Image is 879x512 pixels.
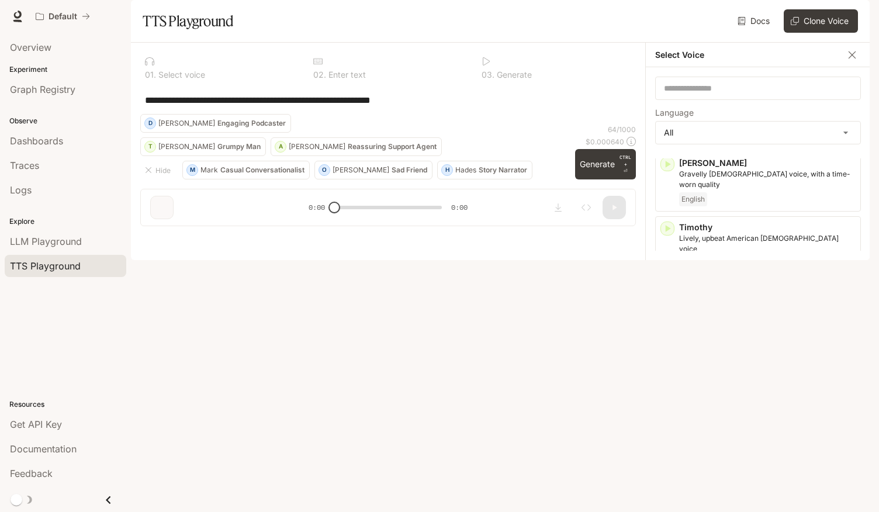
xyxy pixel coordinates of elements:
[679,192,707,206] span: English
[156,71,205,79] p: Select voice
[145,114,155,133] div: D
[30,5,95,28] button: All workspaces
[314,161,432,179] button: O[PERSON_NAME]Sad Friend
[784,9,858,33] button: Clone Voice
[200,167,218,174] p: Mark
[145,137,155,156] div: T
[289,143,345,150] p: [PERSON_NAME]
[679,157,856,169] p: [PERSON_NAME]
[655,109,694,117] p: Language
[392,167,427,174] p: Sad Friend
[143,9,233,33] h1: TTS Playground
[348,143,437,150] p: Reassuring Support Agent
[217,120,286,127] p: Engaging Podcaster
[275,137,286,156] div: A
[442,161,452,179] div: H
[140,137,266,156] button: T[PERSON_NAME]Grumpy Man
[620,154,631,175] p: ⏎
[455,167,476,174] p: Hades
[326,71,366,79] p: Enter text
[319,161,330,179] div: O
[187,161,198,179] div: M
[182,161,310,179] button: MMarkCasual Conversationalist
[679,222,856,233] p: Timothy
[482,71,494,79] p: 0 3 .
[158,143,215,150] p: [PERSON_NAME]
[479,167,527,174] p: Story Narrator
[313,71,326,79] p: 0 2 .
[608,124,636,134] p: 64 / 1000
[586,137,624,147] p: $ 0.000640
[494,71,532,79] p: Generate
[735,9,774,33] a: Docs
[140,161,178,179] button: Hide
[437,161,532,179] button: HHadesStory Narrator
[49,12,77,22] p: Default
[145,71,156,79] p: 0 1 .
[140,114,291,133] button: D[PERSON_NAME]Engaging Podcaster
[158,120,215,127] p: [PERSON_NAME]
[217,143,261,150] p: Grumpy Man
[220,167,304,174] p: Casual Conversationalist
[333,167,389,174] p: [PERSON_NAME]
[679,233,856,254] p: Lively, upbeat American male voice
[575,149,636,179] button: GenerateCTRL +⏎
[271,137,442,156] button: A[PERSON_NAME]Reassuring Support Agent
[679,169,856,190] p: Gravelly male voice, with a time-worn quality
[656,122,860,144] div: All
[620,154,631,168] p: CTRL +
